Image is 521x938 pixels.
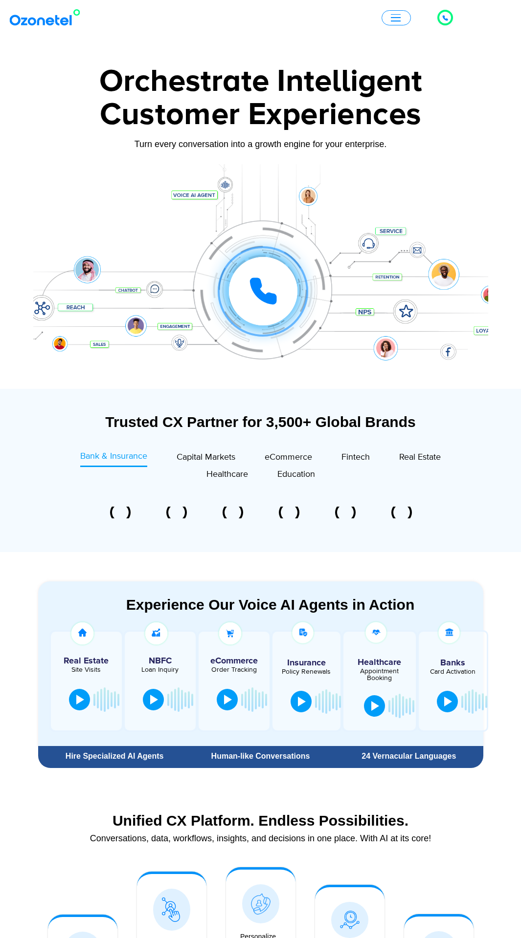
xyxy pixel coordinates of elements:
[38,413,483,430] div: Trusted CX Partner for 3,500+ Global Brands
[92,507,148,518] div: 1 of 6
[191,752,330,760] div: Human-like Conversations
[341,452,370,463] span: Fintech
[204,657,265,665] h5: eCommerce
[92,507,430,518] div: Image Carousel
[317,507,373,518] div: 5 of 6
[43,834,478,843] div: Conversations, data, workflows, insights, and decisions in one place. With AI at its core!
[399,452,441,463] span: Real Estate
[265,452,312,463] span: eCommerce
[204,507,261,518] div: 3 of 6
[277,659,336,667] h5: Insurance
[177,452,235,463] span: Capital Markets
[340,752,478,760] div: 24 Vernacular Languages
[33,66,488,97] div: Orchestrate Intelligent
[130,666,191,673] div: Loan Inquiry
[373,507,430,518] div: 6 of 6
[33,139,488,149] div: Turn every conversation into a growth engine for your enterprise.
[206,469,248,480] span: Healthcare
[277,469,315,480] span: Education
[177,450,235,467] a: Capital Markets
[43,752,186,760] div: Hire Specialized AI Agents
[56,657,117,665] h5: Real Estate
[204,666,265,673] div: Order Tracking
[80,451,147,462] span: Bank & Insurance
[399,450,441,467] a: Real Estate
[148,507,204,518] div: 2 of 6
[56,666,117,673] div: Site Visits
[351,658,408,667] h5: Healthcare
[43,812,478,829] div: Unified CX Platform. Endless Possibilities.
[130,657,191,665] h5: NBFC
[341,450,370,467] a: Fintech
[424,659,482,667] h5: Banks
[265,450,312,467] a: eCommerce
[351,668,408,682] div: Appointment Booking
[206,467,248,484] a: Healthcare
[33,91,488,138] div: Customer Experiences
[277,467,315,484] a: Education
[261,507,317,518] div: 4 of 6
[48,596,493,613] div: Experience Our Voice AI Agents in Action
[424,668,482,675] div: Card Activation
[80,450,147,467] a: Bank & Insurance
[277,668,336,675] div: Policy Renewals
